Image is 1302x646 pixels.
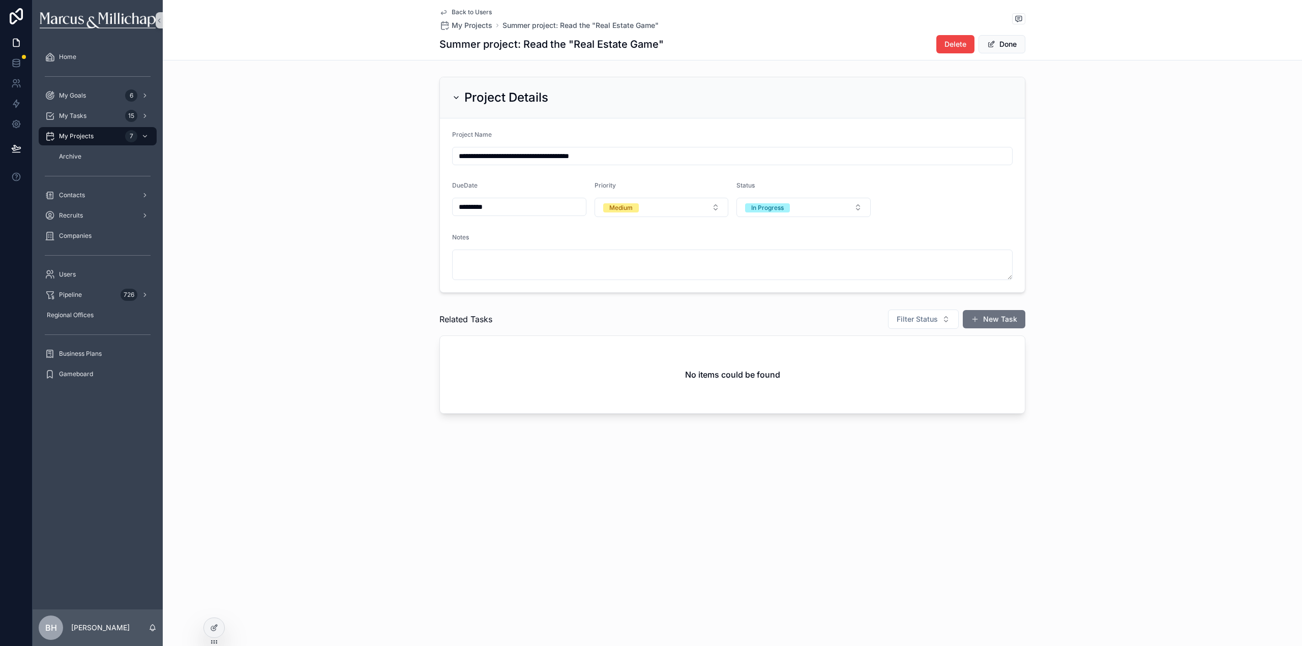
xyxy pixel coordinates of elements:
[736,181,755,189] span: Status
[736,198,871,217] button: Select Button
[936,35,974,53] button: Delete
[39,186,157,204] a: Contacts
[125,89,137,102] div: 6
[59,152,81,161] span: Archive
[59,350,102,358] span: Business Plans
[33,41,163,396] div: scrollable content
[609,203,633,212] div: Medium
[595,198,729,217] button: Select Button
[59,370,93,378] span: Gameboard
[59,53,76,61] span: Home
[59,270,76,279] span: Users
[39,206,157,225] a: Recruits
[944,39,966,49] span: Delete
[39,107,157,125] a: My Tasks15
[39,86,157,105] a: My Goals6
[439,20,492,30] a: My Projects
[39,286,157,304] a: Pipeline726
[51,147,157,166] a: Archive
[59,291,82,299] span: Pipeline
[125,110,137,122] div: 15
[595,181,616,189] span: Priority
[452,233,469,241] span: Notes
[39,48,157,66] a: Home
[685,368,780,381] h2: No items could be found
[59,191,85,199] span: Contacts
[897,314,938,324] span: Filter Status
[888,310,959,329] button: Select Button
[464,89,548,106] h2: Project Details
[452,131,492,138] span: Project Name
[751,203,784,212] div: In Progress
[59,211,83,220] span: Recruits
[121,289,137,301] div: 726
[963,310,1025,328] button: New Task
[979,35,1025,53] button: Done
[39,306,157,324] a: Regional Offices
[39,127,157,145] a: My Projects7
[125,130,137,142] div: 7
[502,20,659,30] a: Summer project: Read the "Real Estate Game"
[39,365,157,383] a: Gameboard
[452,181,478,189] span: DueDate
[439,313,492,325] span: Related Tasks
[59,132,94,140] span: My Projects
[452,8,492,16] span: Back to Users
[59,112,86,120] span: My Tasks
[39,227,157,245] a: Companies
[439,37,664,51] h1: Summer project: Read the "Real Estate Game"
[47,311,94,319] span: Regional Offices
[39,265,157,284] a: Users
[59,232,92,240] span: Companies
[59,91,86,100] span: My Goals
[452,20,492,30] span: My Projects
[439,8,492,16] a: Back to Users
[45,622,57,634] span: BH
[39,345,157,363] a: Business Plans
[71,623,130,633] p: [PERSON_NAME]
[40,12,155,28] img: App logo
